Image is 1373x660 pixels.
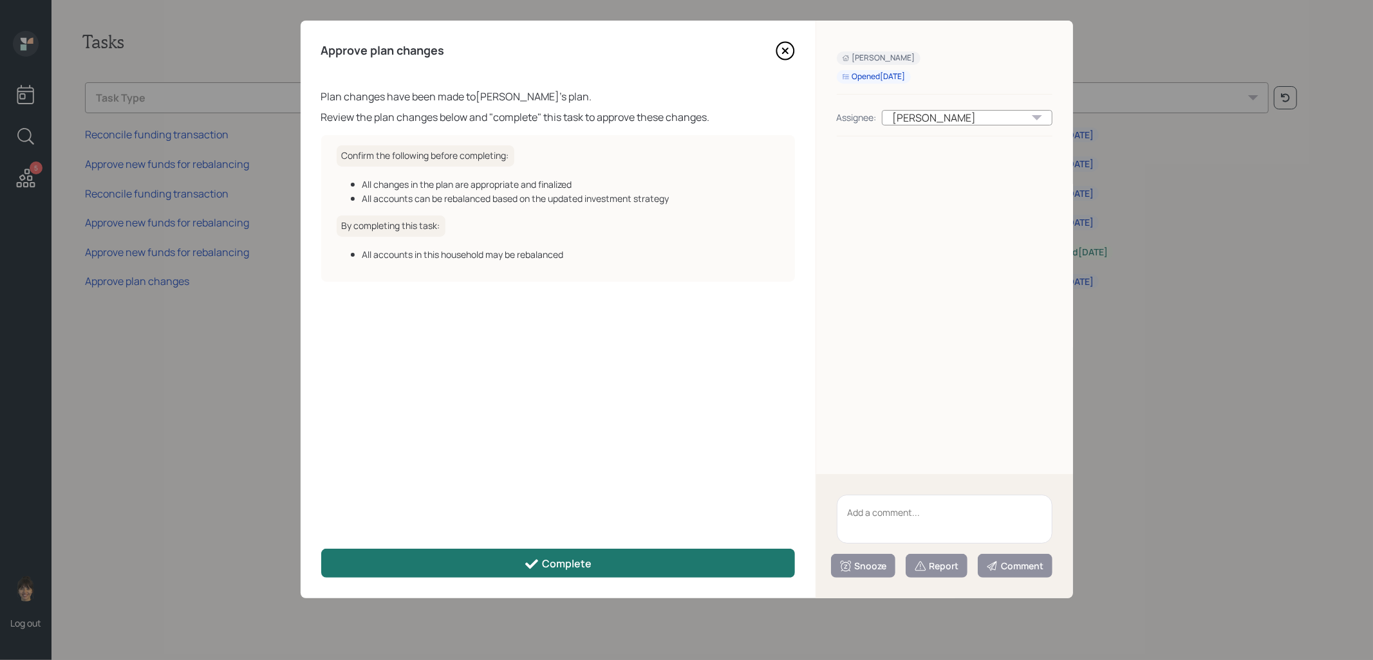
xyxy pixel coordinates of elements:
div: All accounts in this household may be rebalanced [362,248,780,261]
div: Report [914,560,959,573]
div: Opened [DATE] [842,71,906,82]
div: [PERSON_NAME] [842,53,915,64]
button: Report [906,554,967,578]
div: All accounts can be rebalanced based on the updated investment strategy [362,192,780,205]
h4: Approve plan changes [321,44,445,58]
div: Complete [524,556,592,572]
div: [PERSON_NAME] [882,110,1052,125]
div: Snooze [839,560,887,573]
button: Complete [321,549,795,578]
button: Snooze [831,554,895,578]
div: Review the plan changes below and "complete" this task to approve these changes. [321,109,795,125]
div: Plan changes have been made to [PERSON_NAME] 's plan. [321,89,795,104]
div: Comment [986,560,1044,573]
h6: Confirm the following before completing: [337,145,514,167]
div: All changes in the plan are appropriate and finalized [362,178,780,191]
div: Assignee: [837,111,877,124]
button: Comment [978,554,1052,578]
h6: By completing this task: [337,215,445,237]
